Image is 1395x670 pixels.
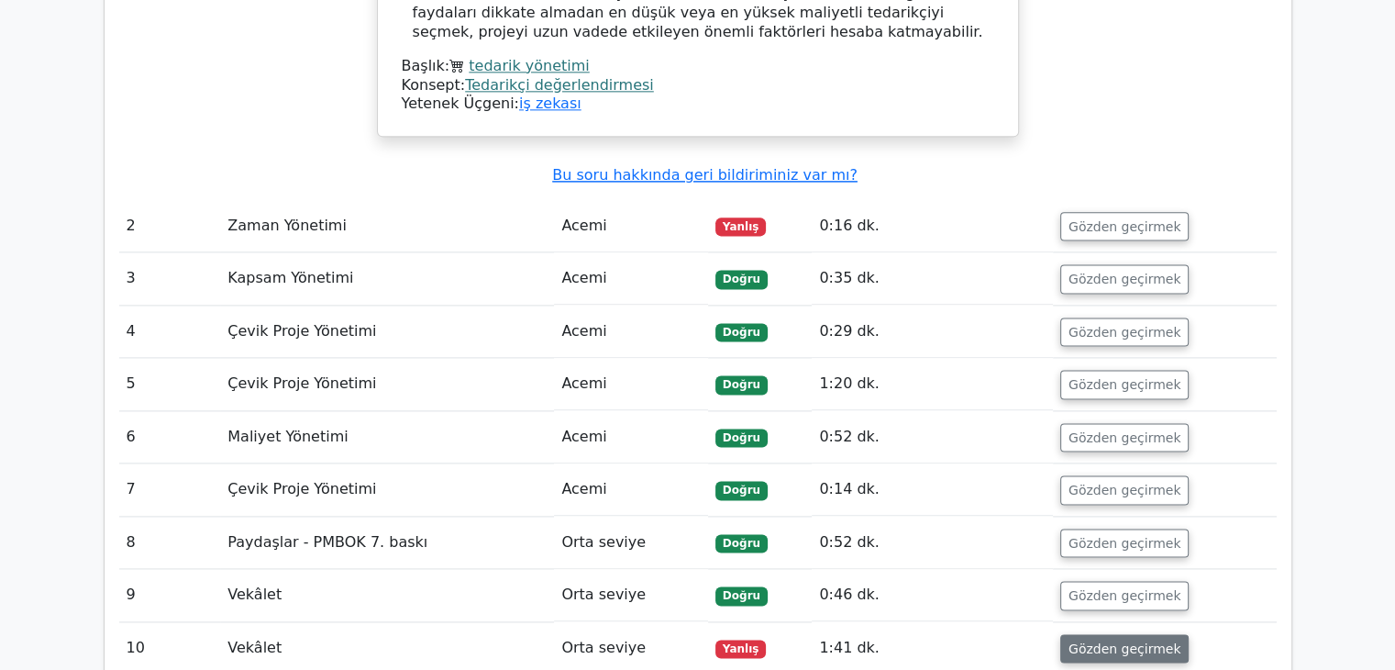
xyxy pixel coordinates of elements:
font: 2 [127,217,136,234]
font: Orta seviye [561,586,646,603]
font: 0:16 dk. [819,217,880,234]
font: Zaman Yönetimi [227,217,347,234]
button: Gözden geçirmek [1060,423,1190,452]
font: 0:52 dk. [819,428,880,445]
font: Gözden geçirmek [1068,588,1181,603]
font: Acemi [561,428,606,445]
font: Doğru [723,589,760,602]
font: Yetenek Üçgeni: [402,95,519,112]
font: 8 [127,533,136,551]
font: Doğru [723,484,760,497]
font: 1:41 dk. [819,639,880,656]
font: Konsept: [402,76,466,94]
font: Yanlış [723,220,759,233]
font: 0:14 dk. [819,480,880,497]
font: Çevik Proje Yönetimi [227,322,376,340]
font: 6 [127,428,136,445]
font: Gözden geçirmek [1068,218,1181,233]
font: 4 [127,322,136,340]
font: Doğru [723,537,760,550]
font: Gözden geçirmek [1068,324,1181,339]
font: Doğru [723,273,760,285]
font: 5 [127,374,136,392]
font: Paydaşlar - PMBOK 7. baskı [227,533,427,551]
font: 7 [127,480,136,497]
a: Bu soru hakkında geri bildiriminiz var mı? [552,166,858,184]
font: Acemi [561,374,606,392]
button: Gözden geçirmek [1060,581,1190,610]
font: Yanlış [723,642,759,655]
font: 3 [127,269,136,286]
font: 10 [127,639,145,656]
font: Acemi [561,217,606,234]
font: Orta seviye [561,639,646,656]
font: Doğru [723,326,760,339]
font: Gözden geçirmek [1068,377,1181,392]
button: Gözden geçirmek [1060,370,1190,399]
button: Gözden geçirmek [1060,475,1190,505]
font: 9 [127,586,136,603]
font: Acemi [561,480,606,497]
font: 0:46 dk. [819,586,880,603]
font: Gözden geçirmek [1068,641,1181,655]
font: Çevik Proje Yönetimi [227,374,376,392]
font: 0:52 dk. [819,533,880,551]
button: Gözden geçirmek [1060,264,1190,294]
font: Gözden geçirmek [1068,430,1181,444]
font: Maliyet Yönetimi [227,428,348,445]
font: Gözden geçirmek [1068,272,1181,286]
font: 1:20 dk. [819,374,880,392]
a: Tedarikçi değerlendirmesi [465,76,654,94]
font: Kapsam Yönetimi [227,269,353,286]
font: Çevik Proje Yönetimi [227,480,376,497]
font: Vekâlet [227,639,282,656]
font: Doğru [723,431,760,444]
font: Orta seviye [561,533,646,551]
font: Acemi [561,322,606,340]
font: Gözden geçirmek [1068,483,1181,497]
font: 0:35 dk. [819,269,880,286]
button: Gözden geçirmek [1060,318,1190,347]
button: Gözden geçirmek [1060,634,1190,664]
button: Gözden geçirmek [1060,529,1190,558]
button: Gözden geçirmek [1060,212,1190,241]
font: 0:29 dk. [819,322,880,340]
font: Gözden geçirmek [1068,535,1181,550]
a: tedarik yönetimi [469,57,589,74]
font: Doğru [723,378,760,391]
a: iş zekası [519,95,581,112]
font: Vekâlet [227,586,282,603]
font: Acemi [561,269,606,286]
font: Başlık: [402,57,450,74]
